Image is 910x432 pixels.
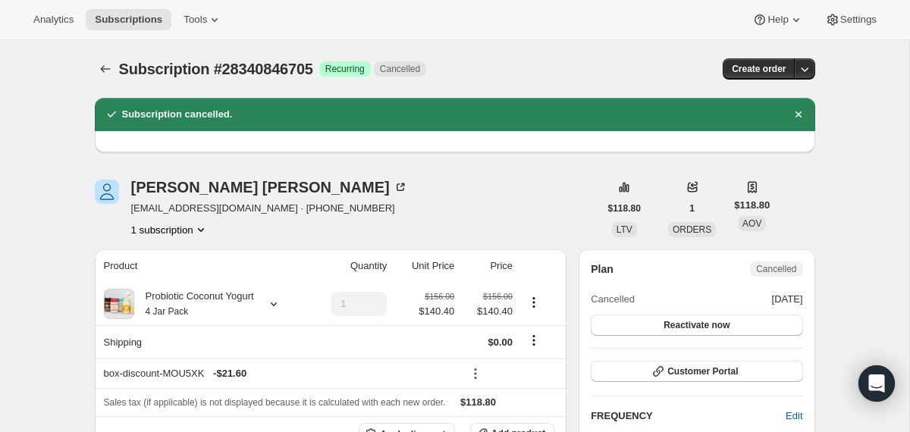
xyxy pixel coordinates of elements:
div: Open Intercom Messenger [858,365,895,402]
span: AOV [742,218,761,229]
button: 1 [680,198,704,219]
div: box-discount-MOU5XK [104,366,455,381]
span: ORDERS [673,224,711,235]
button: Reactivate now [591,315,802,336]
button: Customer Portal [591,361,802,382]
span: $118.80 [608,202,641,214]
span: Sales tax (if applicable) is not displayed because it is calculated with each new order. [104,397,446,408]
button: Dismiss notification [788,104,809,125]
button: Subscriptions [95,58,116,80]
button: Help [743,9,812,30]
div: [PERSON_NAME] [PERSON_NAME] [131,180,408,195]
button: Tools [174,9,231,30]
span: Tools [184,14,207,26]
h2: Subscription cancelled. [122,107,233,122]
th: Price [459,249,517,283]
span: 1 [689,202,695,214]
span: Edit [786,409,802,424]
span: Customer Portal [667,365,738,377]
span: Analytics [33,14,74,26]
span: Help [767,14,788,26]
span: $140.40 [463,304,513,319]
button: Settings [816,9,886,30]
button: Analytics [24,9,83,30]
button: Product actions [131,222,209,237]
span: $118.80 [734,198,770,213]
span: Danielle Theo Pagano [95,180,119,204]
span: Settings [840,14,877,26]
button: Product actions [522,294,546,311]
span: Subscription #28340846705 [119,61,313,77]
small: $156.00 [425,292,454,301]
span: Cancelled [380,63,420,75]
th: Product [95,249,308,283]
button: Subscriptions [86,9,171,30]
span: LTV [617,224,632,235]
small: $156.00 [483,292,513,301]
span: Cancelled [756,263,796,275]
th: Unit Price [391,249,459,283]
th: Quantity [308,249,392,283]
span: $0.00 [488,337,513,348]
span: $140.40 [419,304,454,319]
button: Shipping actions [522,332,546,349]
th: Shipping [95,325,308,358]
button: Create order [723,58,795,80]
img: product img [104,289,134,319]
span: Cancelled [591,292,635,307]
span: [EMAIL_ADDRESS][DOMAIN_NAME] · [PHONE_NUMBER] [131,201,408,216]
span: [DATE] [772,292,803,307]
h2: FREQUENCY [591,409,786,424]
button: Edit [777,404,811,428]
span: Create order [732,63,786,75]
span: $118.80 [460,396,496,408]
h2: Plan [591,261,613,277]
span: Recurring [325,63,365,75]
div: Probiotic Coconut Yogurt [134,289,254,319]
button: $118.80 [599,198,650,219]
span: - $21.60 [213,366,246,381]
span: Subscriptions [95,14,162,26]
small: 4 Jar Pack [146,306,189,317]
span: Reactivate now [664,319,730,331]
